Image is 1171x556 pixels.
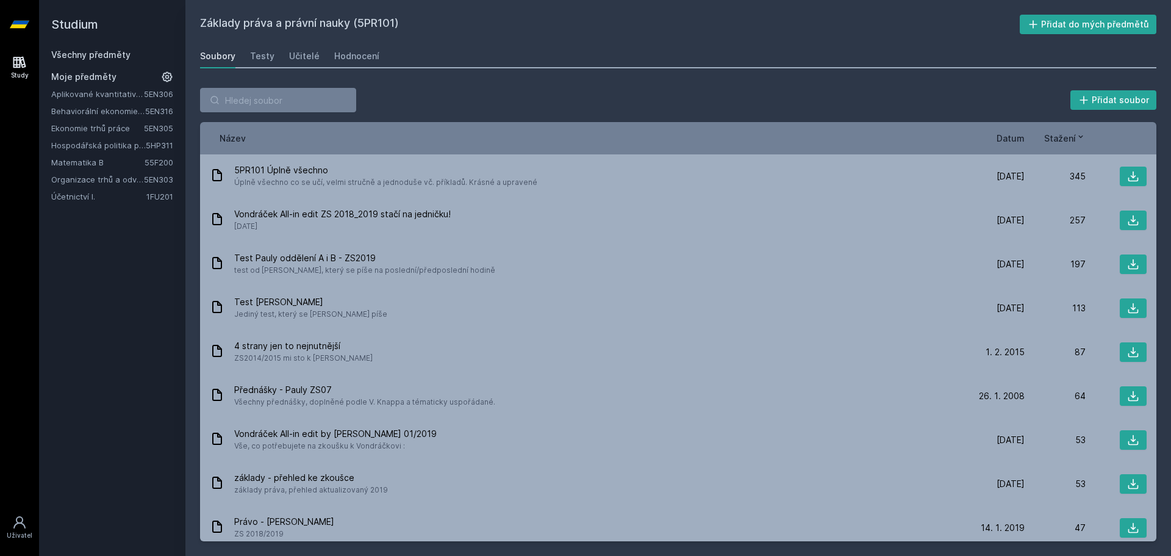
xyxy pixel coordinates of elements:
span: 26. 1. 2008 [979,390,1025,402]
span: ZS2014/2015 mi sto k [PERSON_NAME] [234,352,373,364]
span: test od [PERSON_NAME], který se píše na poslední/předposlední hodině [234,264,495,276]
div: 197 [1025,258,1086,270]
span: základy práva, přehled aktualizovaný 2019 [234,484,388,496]
span: [DATE] [234,220,451,233]
span: [DATE] [997,302,1025,314]
a: Uživatel [2,509,37,546]
a: Organizace trhů a odvětví [51,173,144,186]
span: Právo - [PERSON_NAME] [234,516,334,528]
div: 87 [1025,346,1086,358]
div: 53 [1025,434,1086,446]
span: Všechny přednášky, doplněné podle V. Knappa a tématicky uspořádané. [234,396,495,408]
span: [DATE] [997,170,1025,182]
a: 1FU201 [146,192,173,201]
button: Přidat soubor [1070,90,1157,110]
a: Učitelé [289,44,320,68]
button: Přidat do mých předmětů [1020,15,1157,34]
span: Úplně všechno co se učí, velmi stručně a jednoduše vč. příkladů. Krásné a upravené [234,176,537,189]
span: 5PR101 Úplně všechno [234,164,537,176]
button: Název [220,132,246,145]
a: Aplikované kvantitativní metody I [51,88,144,100]
span: Vondráček All-in edit ZS 2018_2019 stačí na jedničku! [234,208,451,220]
div: Hodnocení [334,50,379,62]
span: Moje předměty [51,71,116,83]
div: Study [11,71,29,80]
div: 345 [1025,170,1086,182]
div: Soubory [200,50,235,62]
a: Hospodářská politika pro země bohaté na přírodní zdroje [51,139,146,151]
a: Testy [250,44,274,68]
input: Hledej soubor [200,88,356,112]
span: [DATE] [997,478,1025,490]
button: Stažení [1044,132,1086,145]
a: 5HP311 [146,140,173,150]
a: 5EN303 [144,175,173,184]
span: Test Pauly oddělení A i B - ZS2019 [234,252,495,264]
span: 1. 2. 2015 [986,346,1025,358]
a: Ekonomie trhů práce [51,122,144,134]
div: 53 [1025,478,1086,490]
button: Datum [997,132,1025,145]
a: 55F200 [145,157,173,167]
span: [DATE] [997,214,1025,226]
a: Soubory [200,44,235,68]
span: Vondráček All-in edit by [PERSON_NAME] 01/2019 [234,428,437,440]
a: 5EN306 [144,89,173,99]
span: [DATE] [997,434,1025,446]
span: 14. 1. 2019 [981,522,1025,534]
a: 5EN316 [145,106,173,116]
span: Přednášky - Pauly ZS07 [234,384,495,396]
a: Matematika B [51,156,145,168]
span: Vše, co potřebujete na zkoušku k Vondráčkovi : [234,440,437,452]
div: 47 [1025,522,1086,534]
a: Účetnictví I. [51,190,146,203]
div: Učitelé [289,50,320,62]
span: ZS 2018/2019 [234,528,334,540]
span: Stažení [1044,132,1076,145]
span: základy - přehled ke zkoušce [234,472,388,484]
a: 5EN305 [144,123,173,133]
div: 113 [1025,302,1086,314]
div: 64 [1025,390,1086,402]
a: Všechny předměty [51,49,131,60]
span: Test [PERSON_NAME] [234,296,387,308]
div: 257 [1025,214,1086,226]
div: Uživatel [7,531,32,540]
a: Hodnocení [334,44,379,68]
div: Testy [250,50,274,62]
a: Behaviorální ekonomie a hospodářská politika [51,105,145,117]
span: Jediný test, který se [PERSON_NAME] píše [234,308,387,320]
span: [DATE] [997,258,1025,270]
span: 4 strany jen to nejnutnější [234,340,373,352]
a: Study [2,49,37,86]
h2: Základy práva a právní nauky (5PR101) [200,15,1020,34]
